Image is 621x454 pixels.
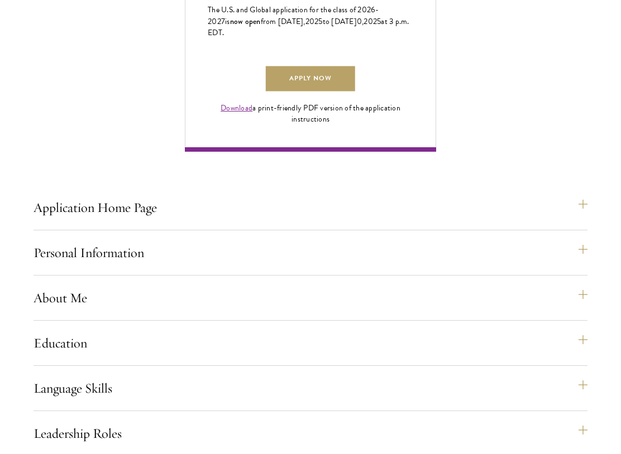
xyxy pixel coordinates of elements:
[34,252,587,278] button: Personal Information
[208,16,371,28] span: The U.S. and Global application for the class of 202
[377,28,381,40] span: 5
[225,28,230,40] span: is
[318,28,322,40] span: 5
[266,79,355,104] a: Apply Now
[221,114,252,126] a: Download
[208,115,413,137] div: a print-friendly PDF version of the application instructions
[34,206,587,233] button: Application Home Page
[323,28,357,40] span: to [DATE]
[221,28,225,40] span: 7
[230,28,261,39] span: now open
[305,28,319,40] span: 202
[362,28,364,40] span: ,
[357,28,362,40] span: 0
[371,16,375,28] span: 6
[208,28,409,51] span: at 3 p.m. EDT.
[364,28,377,40] span: 202
[261,28,305,40] span: from [DATE],
[34,297,587,323] button: About Me
[208,16,379,40] span: -202
[34,342,587,369] button: Education
[34,387,587,414] button: Language Skills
